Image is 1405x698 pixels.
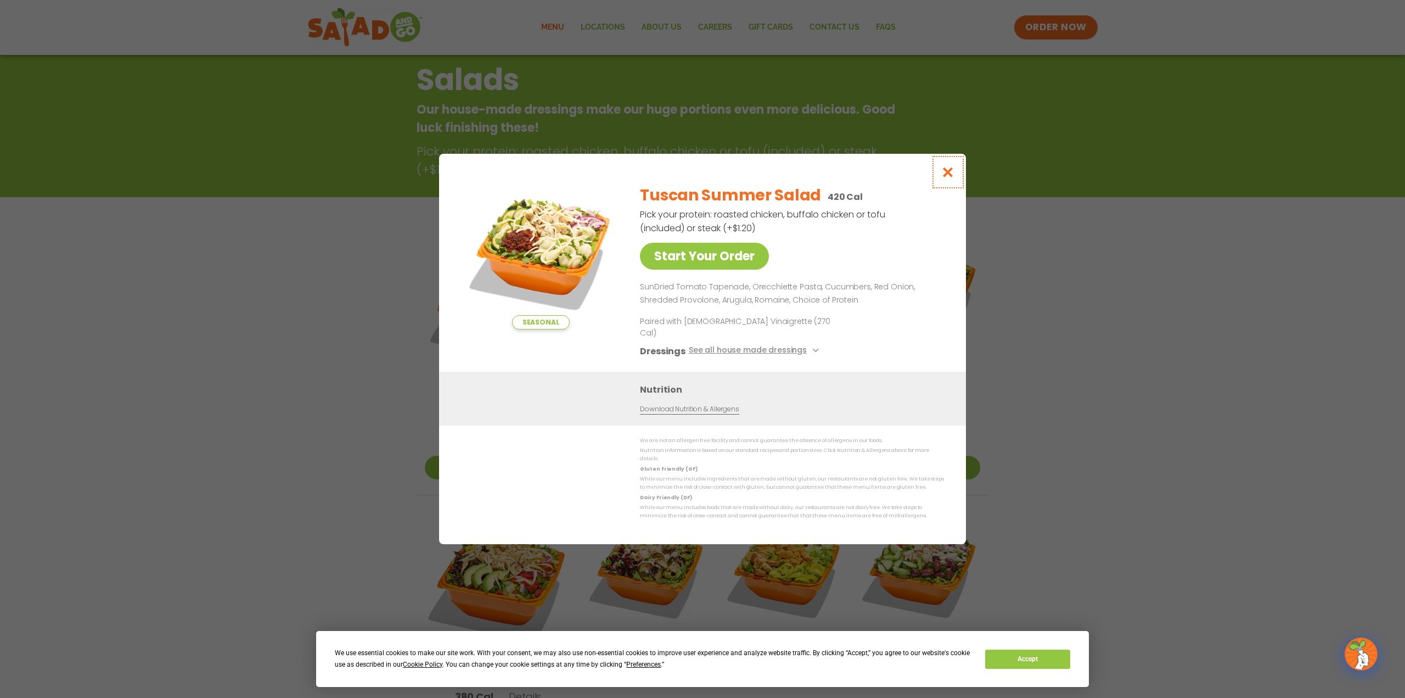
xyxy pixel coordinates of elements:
[930,154,966,191] button: Close modal
[626,661,661,668] span: Preferences
[512,315,570,330] span: Seasonal
[640,494,692,501] strong: Dairy Friendly (DF)
[335,647,972,671] div: We use essential cookies to make our site work. With your consent, we may also use non-essential ...
[464,176,617,330] img: Featured product photo for Tuscan Summer Salad
[640,184,821,207] h2: Tuscan Summer Salad
[640,281,940,307] p: SunDried Tomato Tapenade, Orecchiette Pasta, Cucumbers, Red Onion, Shredded Provolone, Arugula, R...
[640,466,697,472] strong: Gluten Friendly (GF)
[640,504,944,521] p: While our menu includes foods that are made without dairy, our restaurants are not dairy free. We...
[1346,639,1376,669] img: wpChatIcon
[828,190,863,204] p: 420 Cal
[640,475,944,492] p: While our menu includes ingredients that are made without gluten, our restaurants are not gluten ...
[640,383,949,397] h3: Nutrition
[403,661,442,668] span: Cookie Policy
[640,437,944,445] p: We are not an allergen free facility and cannot guarantee the absence of allergens in our foods.
[640,404,739,415] a: Download Nutrition & Allergens
[640,208,887,235] p: Pick your protein: roasted chicken, buffalo chicken or tofu (included) or steak (+$1.20)
[640,446,944,464] p: Nutrition information is based on our standard recipes and portion sizes. Click Nutrition & Aller...
[689,344,822,358] button: See all house made dressings
[640,243,769,270] a: Start Your Order
[640,344,685,358] h3: Dressings
[985,650,1070,669] button: Accept
[316,631,1089,687] div: Cookie Consent Prompt
[640,316,843,339] p: Paired with [DEMOGRAPHIC_DATA] Vinaigrette (270 Cal)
